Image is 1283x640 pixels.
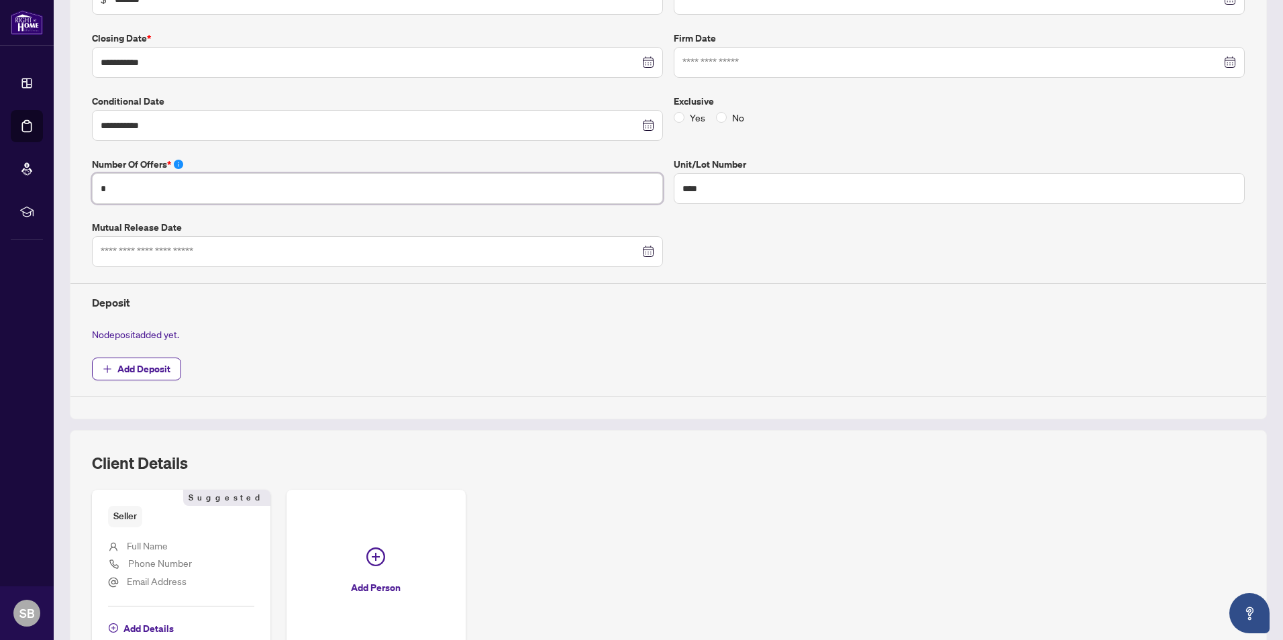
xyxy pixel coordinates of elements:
label: Closing Date [92,31,663,46]
span: Seller [108,506,142,527]
span: SB [19,604,35,623]
span: Suggested [183,490,270,506]
span: Add Deposit [117,358,170,380]
span: Add Details [123,618,174,639]
span: info-circle [174,160,183,169]
span: No deposit added yet. [92,328,179,340]
label: Unit/Lot Number [674,157,1245,172]
button: Add Details [108,617,174,640]
button: Add Deposit [92,358,181,380]
label: Firm Date [674,31,1245,46]
button: Open asap [1229,593,1270,633]
h2: Client Details [92,452,188,474]
span: plus [103,364,112,374]
img: logo [11,10,43,35]
label: Mutual Release Date [92,220,663,235]
label: Exclusive [674,94,1245,109]
span: No [727,110,750,125]
span: plus-circle [366,547,385,566]
span: Add Person [351,577,401,598]
label: Number of offers [92,157,663,172]
span: Phone Number [128,557,192,569]
span: Email Address [127,575,187,587]
h4: Deposit [92,295,1245,311]
span: Yes [684,110,711,125]
label: Conditional Date [92,94,663,109]
span: plus-circle [109,623,118,633]
span: Full Name [127,539,168,551]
